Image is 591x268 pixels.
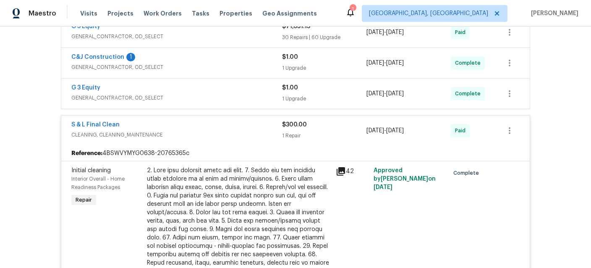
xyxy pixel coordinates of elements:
[366,126,404,135] span: -
[386,60,404,66] span: [DATE]
[71,149,102,158] b: Reference:
[366,29,384,35] span: [DATE]
[282,95,366,103] div: 1 Upgrade
[366,59,404,67] span: -
[282,85,298,91] span: $1.00
[29,9,56,18] span: Maestro
[71,24,100,29] a: G 3 Equity
[282,54,298,60] span: $1.00
[369,9,488,18] span: [GEOGRAPHIC_DATA], [GEOGRAPHIC_DATA]
[455,28,469,37] span: Paid
[386,91,404,97] span: [DATE]
[455,89,484,98] span: Complete
[528,9,578,18] span: [PERSON_NAME]
[336,166,369,176] div: 42
[455,126,469,135] span: Paid
[71,176,125,190] span: Interior Overall - Home Readiness Packages
[80,9,97,18] span: Visits
[282,131,366,140] div: 1 Repair
[71,32,282,41] span: GENERAL_CONTRACTOR, OD_SELECT
[71,122,120,128] a: S & L Final Clean
[107,9,133,18] span: Projects
[71,63,282,71] span: GENERAL_CONTRACTOR, OD_SELECT
[366,28,404,37] span: -
[220,9,252,18] span: Properties
[350,5,356,13] div: 1
[455,59,484,67] span: Complete
[386,29,404,35] span: [DATE]
[71,131,282,139] span: CLEANING, CLEANING_MAINTENANCE
[61,146,530,161] div: 4BSWVYMYG0638-20765365c
[374,184,392,190] span: [DATE]
[71,54,124,60] a: C&J Construction
[366,60,384,66] span: [DATE]
[453,169,482,177] span: Complete
[374,168,436,190] span: Approved by [PERSON_NAME] on
[282,122,307,128] span: $300.00
[72,196,95,204] span: Repair
[282,64,366,72] div: 1 Upgrade
[71,85,100,91] a: G 3 Equity
[192,11,209,16] span: Tasks
[282,33,366,42] div: 30 Repairs | 60 Upgrade
[366,91,384,97] span: [DATE]
[144,9,182,18] span: Work Orders
[366,128,384,134] span: [DATE]
[386,128,404,134] span: [DATE]
[262,9,317,18] span: Geo Assignments
[366,89,404,98] span: -
[71,168,111,173] span: Initial cleaning
[126,53,135,61] div: 1
[282,24,310,29] span: $71,631.13
[71,94,282,102] span: GENERAL_CONTRACTOR, OD_SELECT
